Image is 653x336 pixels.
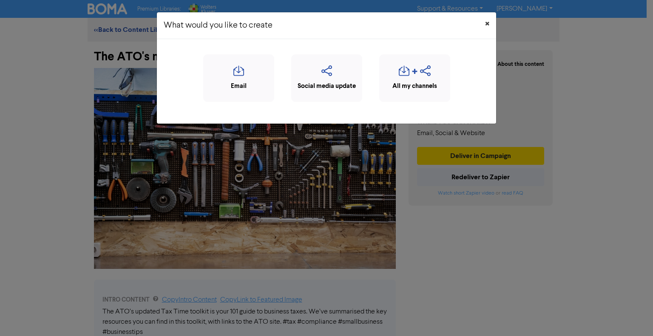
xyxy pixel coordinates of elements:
div: All my channels [384,82,446,91]
h5: What would you like to create [164,19,273,32]
div: Email [208,82,270,91]
button: Close [478,12,496,36]
div: Social media update [296,82,358,91]
span: × [485,18,489,31]
iframe: Chat Widget [610,295,653,336]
